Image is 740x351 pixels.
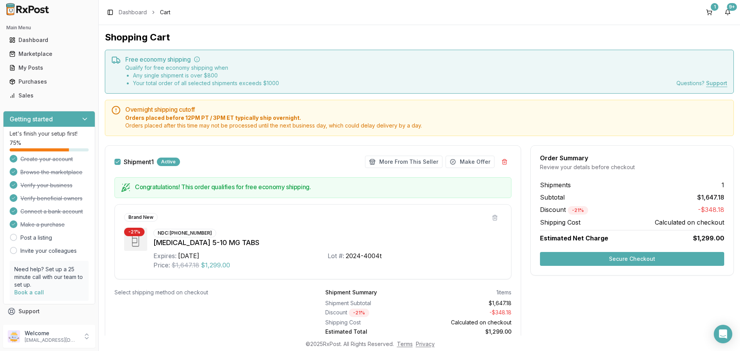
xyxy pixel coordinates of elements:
[540,218,580,227] span: Shipping Cost
[540,180,571,190] span: Shipments
[125,56,727,62] h5: Free economy shipping
[125,114,727,122] span: Orders placed before 12PM PT / 3PM ET typically ship overnight.
[6,75,92,89] a: Purchases
[172,260,199,270] span: $1,647.18
[3,62,95,74] button: My Posts
[325,309,415,317] div: Discount
[20,155,73,163] span: Create your account
[540,163,724,171] div: Review your details before checkout
[18,321,45,329] span: Feedback
[125,122,727,129] span: Orders placed after this time may not be processed until the next business day, which could delay...
[349,309,369,317] div: - 21 %
[124,228,147,251] img: Lybalvi 5-10 MG TABS
[6,89,92,102] a: Sales
[10,114,53,124] h3: Getting started
[727,3,737,11] div: 9+
[25,337,78,343] p: [EMAIL_ADDRESS][DOMAIN_NAME]
[125,106,727,113] h5: Overnight shipping cutoff
[3,304,95,318] button: Support
[20,168,82,176] span: Browse the marketplace
[325,319,415,326] div: Shipping Cost
[714,325,732,343] div: Open Intercom Messenger
[422,328,512,336] div: $1,299.00
[422,309,512,317] div: - $348.18
[105,31,734,44] h1: Shopping Cart
[676,79,727,87] div: Questions?
[3,318,95,332] button: Feedback
[124,228,145,236] div: - 21 %
[20,247,77,255] a: Invite your colleagues
[365,156,442,168] button: More From This Seller
[540,252,724,266] button: Secure Checkout
[25,329,78,337] p: Welcome
[655,218,724,227] span: Calculated on checkout
[325,328,415,336] div: Estimated Total
[14,289,44,296] a: Book a call
[20,234,52,242] a: Post a listing
[9,64,89,72] div: My Posts
[346,251,382,260] div: 2024-4004t
[422,299,512,307] div: $1,647.18
[6,47,92,61] a: Marketplace
[114,289,301,296] div: Select shipping method on checkout
[697,193,724,202] span: $1,647.18
[397,341,413,347] a: Terms
[124,159,154,165] label: Shipment 1
[119,8,147,16] a: Dashboard
[133,79,279,87] li: Your total order of all selected shipments exceeds $ 1000
[721,6,734,18] button: 9+
[20,195,82,202] span: Verify beneficial owners
[119,8,170,16] nav: breadcrumb
[178,251,199,260] div: [DATE]
[9,92,89,99] div: Sales
[10,139,21,147] span: 75 %
[153,260,170,270] div: Price:
[160,8,170,16] span: Cart
[6,25,92,31] h2: Main Menu
[157,158,180,166] div: Active
[135,184,505,190] h5: Congratulations! This order qualifies for free economy shipping.
[124,213,158,222] div: Brand New
[721,180,724,190] span: 1
[540,234,608,242] span: Estimated Net Charge
[20,208,83,215] span: Connect a bank account
[3,89,95,102] button: Sales
[14,265,84,289] p: Need help? Set up a 25 minute call with our team to set up.
[153,237,502,248] div: [MEDICAL_DATA] 5-10 MG TABS
[568,206,588,215] div: - 21 %
[201,260,230,270] span: $1,299.00
[3,48,95,60] button: Marketplace
[325,289,377,296] div: Shipment Summary
[703,6,715,18] button: 1
[446,156,494,168] button: Make Offer
[540,206,588,213] span: Discount
[3,3,52,15] img: RxPost Logo
[9,36,89,44] div: Dashboard
[6,33,92,47] a: Dashboard
[325,299,415,307] div: Shipment Subtotal
[496,289,511,296] div: 1 items
[20,181,72,189] span: Verify your business
[10,130,89,138] p: Let's finish your setup first!
[416,341,435,347] a: Privacy
[328,251,344,260] div: Lot #:
[153,229,216,237] div: NDC: [PHONE_NUMBER]
[153,251,177,260] div: Expires:
[711,3,718,11] div: 1
[133,72,279,79] li: Any single shipment is over $ 800
[3,76,95,88] button: Purchases
[3,34,95,46] button: Dashboard
[125,64,279,87] div: Qualify for free economy shipping when
[540,155,724,161] div: Order Summary
[20,221,65,228] span: Make a purchase
[9,50,89,58] div: Marketplace
[422,319,512,326] div: Calculated on checkout
[540,193,565,202] span: Subtotal
[8,330,20,343] img: User avatar
[693,233,724,243] span: $1,299.00
[698,205,724,215] span: -$348.18
[9,78,89,86] div: Purchases
[6,61,92,75] a: My Posts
